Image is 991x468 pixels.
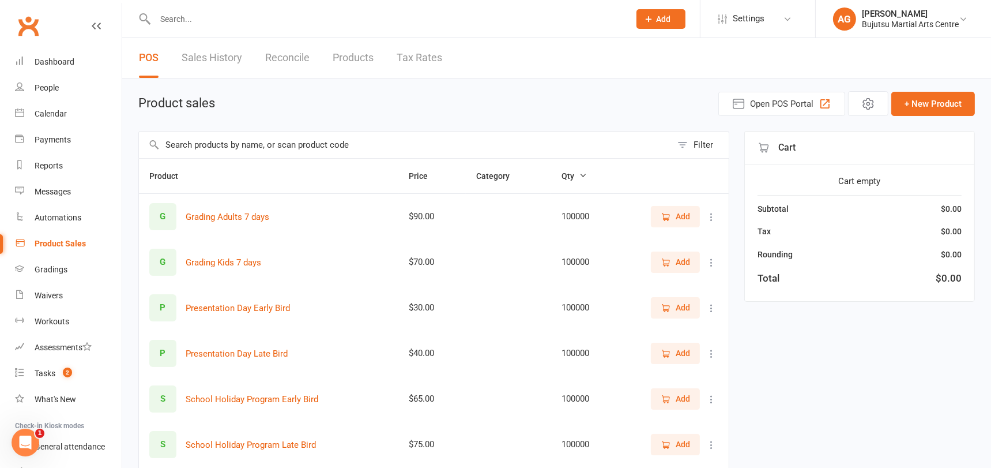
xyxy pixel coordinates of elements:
[941,203,962,215] div: $0.00
[35,161,63,170] div: Reports
[15,335,122,361] a: Assessments
[15,231,122,257] a: Product Sales
[562,440,603,450] div: 100000
[15,309,122,335] a: Workouts
[676,256,690,268] span: Add
[186,210,269,224] button: Grading Adults 7 days
[15,75,122,101] a: People
[35,395,76,404] div: What's New
[476,171,522,181] span: Category
[15,283,122,309] a: Waivers
[676,210,690,223] span: Add
[562,394,603,404] div: 100000
[138,96,215,110] h1: Product sales
[35,317,69,326] div: Workouts
[476,169,522,183] button: Category
[936,271,962,286] div: $0.00
[15,179,122,205] a: Messages
[14,12,43,40] a: Clubworx
[35,343,92,352] div: Assessments
[186,392,318,406] button: School Holiday Program Early Bird
[186,438,316,452] button: School Holiday Program Late Bird
[333,38,374,78] a: Products
[562,212,603,222] div: 100000
[139,38,159,78] a: POS
[397,38,442,78] a: Tax Rates
[35,187,71,196] div: Messages
[186,256,261,269] button: Grading Kids 7 days
[15,127,122,153] a: Payments
[409,440,455,450] div: $75.00
[833,8,856,31] div: AG
[15,101,122,127] a: Calendar
[651,434,700,455] button: Add
[35,213,81,222] div: Automations
[891,92,975,116] button: + New Product
[941,225,962,238] div: $0.00
[149,249,176,276] div: G
[149,203,176,230] div: G
[35,135,71,144] div: Payments
[15,205,122,231] a: Automations
[35,369,55,378] div: Tasks
[149,340,176,367] div: P
[265,38,310,78] a: Reconcile
[35,83,59,92] div: People
[15,257,122,283] a: Gradings
[149,169,191,183] button: Product
[186,347,288,361] button: Presentation Day Late Bird
[35,265,67,274] div: Gradings
[15,153,122,179] a: Reports
[186,301,290,315] button: Presentation Day Early Bird
[758,203,789,215] div: Subtotal
[694,138,713,152] div: Filter
[35,429,44,438] span: 1
[758,174,962,188] div: Cart empty
[409,257,455,267] div: $70.00
[718,92,845,116] button: Open POS Portal
[657,14,671,24] span: Add
[149,294,176,321] div: P
[35,109,67,118] div: Calendar
[651,388,700,409] button: Add
[409,169,440,183] button: Price
[35,239,86,248] div: Product Sales
[733,6,764,32] span: Settings
[750,97,813,111] span: Open POS Portal
[562,349,603,358] div: 100000
[562,171,587,181] span: Qty
[941,248,962,261] div: $0.00
[409,212,455,222] div: $90.00
[636,9,685,29] button: Add
[139,132,672,158] input: Search products by name, or scan product code
[758,225,771,238] div: Tax
[12,429,39,456] iframe: Intercom live chat
[862,19,959,29] div: Bujutsu Martial Arts Centre
[676,301,690,314] span: Add
[562,257,603,267] div: 100000
[651,343,700,364] button: Add
[152,11,621,27] input: Search...
[676,438,690,451] span: Add
[35,442,105,451] div: General attendance
[651,252,700,272] button: Add
[409,394,455,404] div: $65.00
[63,368,72,377] span: 2
[35,291,63,300] div: Waivers
[651,297,700,318] button: Add
[409,349,455,358] div: $40.00
[745,132,974,164] div: Cart
[672,132,729,158] button: Filter
[676,392,690,405] span: Add
[676,347,690,360] span: Add
[149,431,176,458] div: S
[15,361,122,387] a: Tasks 2
[409,303,455,313] div: $30.00
[15,387,122,413] a: What's New
[182,38,242,78] a: Sales History
[409,171,440,181] span: Price
[562,169,587,183] button: Qty
[651,206,700,227] button: Add
[562,303,603,313] div: 100000
[35,57,74,66] div: Dashboard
